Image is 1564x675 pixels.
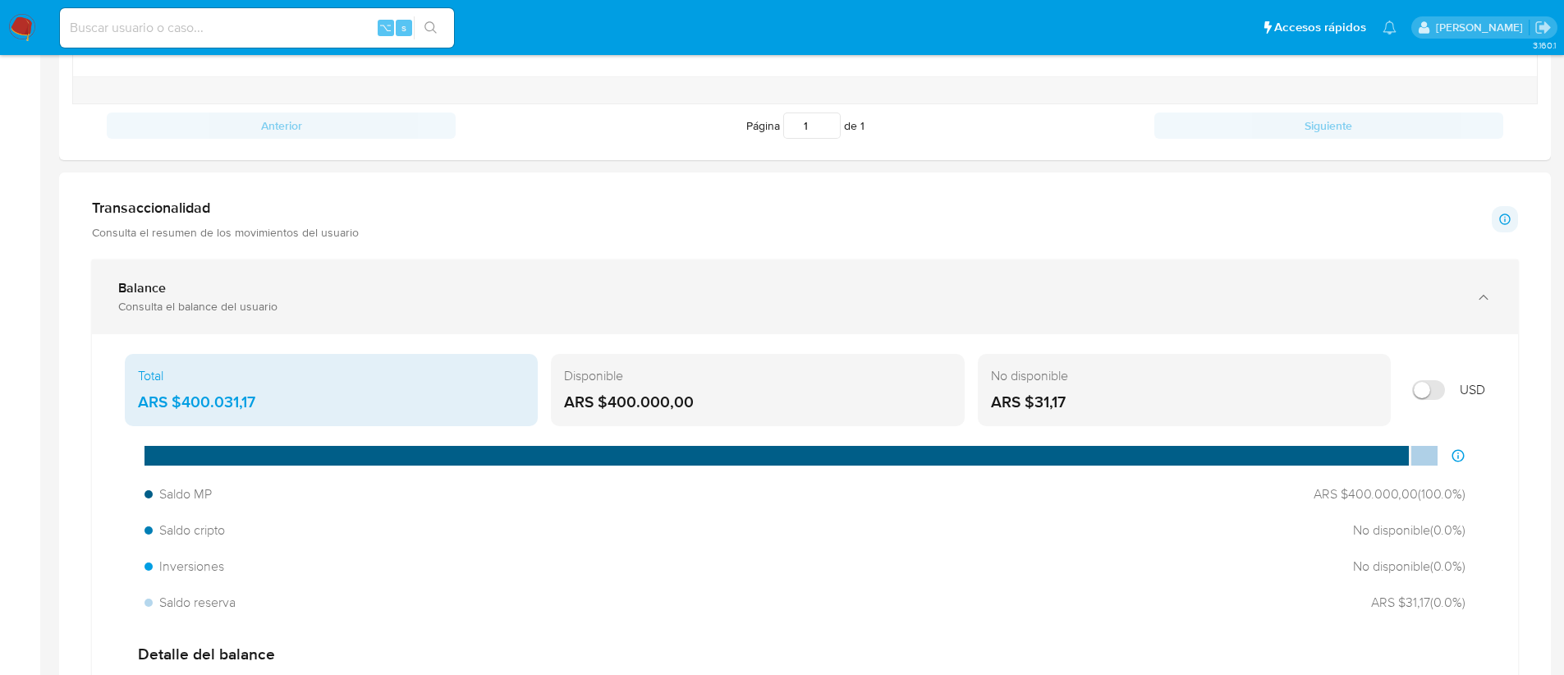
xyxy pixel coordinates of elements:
[1274,19,1366,36] span: Accesos rápidos
[60,17,454,39] input: Buscar usuario o caso...
[379,20,392,35] span: ⌥
[401,20,406,35] span: s
[860,117,865,134] span: 1
[414,16,447,39] button: search-icon
[1154,112,1503,139] button: Siguiente
[746,112,865,139] span: Página de
[1436,20,1529,35] p: ezequielignacio.rocha@mercadolibre.com
[1534,19,1552,36] a: Salir
[1383,21,1397,34] a: Notificaciones
[107,112,456,139] button: Anterior
[1533,39,1556,52] span: 3.160.1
